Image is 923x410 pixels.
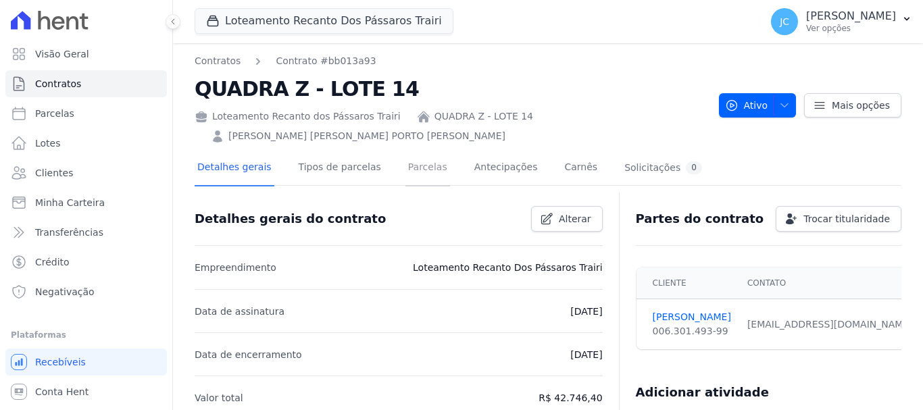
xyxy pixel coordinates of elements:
[780,17,789,26] span: JC
[413,259,603,276] p: Loteamento Recanto Dos Pássaros Trairi
[35,77,81,91] span: Contratos
[5,70,167,97] a: Contratos
[5,278,167,305] a: Negativação
[653,324,731,338] div: 006.301.493-99
[35,136,61,150] span: Lotes
[570,347,602,363] p: [DATE]
[195,259,276,276] p: Empreendimento
[5,349,167,376] a: Recebíveis
[5,378,167,405] a: Conta Hent
[653,310,731,324] a: [PERSON_NAME]
[637,267,739,299] th: Cliente
[35,226,103,239] span: Transferências
[559,212,591,226] span: Alterar
[776,206,901,232] a: Trocar titularidade
[35,355,86,369] span: Recebíveis
[35,255,70,269] span: Crédito
[686,161,702,174] div: 0
[228,129,505,143] a: [PERSON_NAME] [PERSON_NAME] PORTO [PERSON_NAME]
[195,109,401,124] div: Loteamento Recanto dos Pássaros Trairi
[195,54,708,68] nav: Breadcrumb
[636,211,764,227] h3: Partes do contrato
[5,100,167,127] a: Parcelas
[195,347,302,363] p: Data de encerramento
[195,54,376,68] nav: Breadcrumb
[434,109,533,124] a: QUADRA Z - LOTE 14
[725,93,768,118] span: Ativo
[35,166,73,180] span: Clientes
[5,41,167,68] a: Visão Geral
[195,151,274,186] a: Detalhes gerais
[760,3,923,41] button: JC [PERSON_NAME] Ver opções
[803,212,890,226] span: Trocar titularidade
[539,390,602,406] p: R$ 42.746,40
[562,151,600,186] a: Carnês
[35,385,89,399] span: Conta Hent
[806,9,896,23] p: [PERSON_NAME]
[35,285,95,299] span: Negativação
[5,219,167,246] a: Transferências
[804,93,901,118] a: Mais opções
[531,206,603,232] a: Alterar
[35,196,105,209] span: Minha Carteira
[195,8,453,34] button: Loteamento Recanto Dos Pássaros Trairi
[195,54,241,68] a: Contratos
[5,130,167,157] a: Lotes
[622,151,705,186] a: Solicitações0
[5,189,167,216] a: Minha Carteira
[570,303,602,319] p: [DATE]
[806,23,896,34] p: Ver opções
[276,54,376,68] a: Contrato #bb013a93
[35,107,74,120] span: Parcelas
[624,161,702,174] div: Solicitações
[296,151,384,186] a: Tipos de parcelas
[5,159,167,186] a: Clientes
[195,303,284,319] p: Data de assinatura
[636,384,769,401] h3: Adicionar atividade
[195,390,243,406] p: Valor total
[719,93,797,118] button: Ativo
[195,211,386,227] h3: Detalhes gerais do contrato
[472,151,541,186] a: Antecipações
[11,327,161,343] div: Plataformas
[832,99,890,112] span: Mais opções
[195,74,708,104] h2: QUADRA Z - LOTE 14
[35,47,89,61] span: Visão Geral
[5,249,167,276] a: Crédito
[405,151,450,186] a: Parcelas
